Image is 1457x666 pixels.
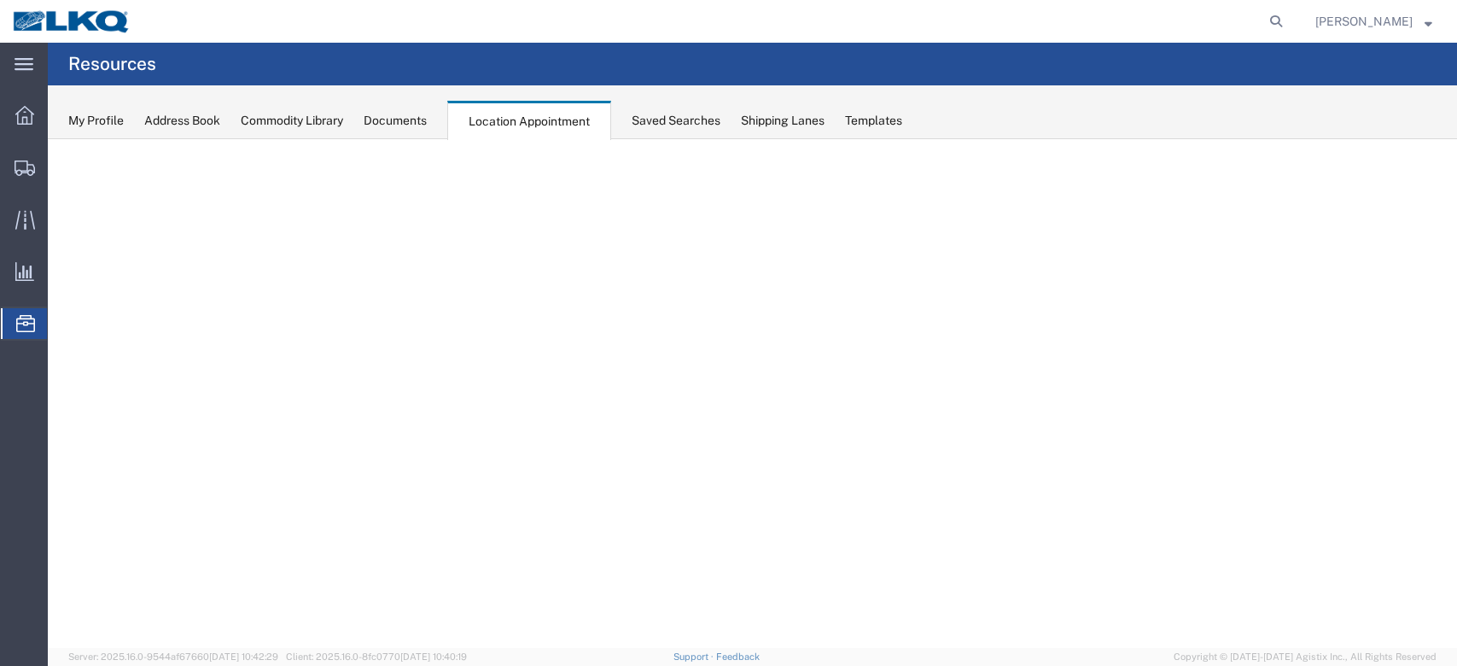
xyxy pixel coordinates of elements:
span: Server: 2025.16.0-9544af67660 [68,651,278,662]
span: [DATE] 10:40:19 [400,651,467,662]
div: Templates [845,112,902,130]
div: Address Book [144,112,220,130]
span: Client: 2025.16.0-8fc0770 [286,651,467,662]
span: [DATE] 10:42:29 [209,651,278,662]
div: Location Appointment [447,101,611,140]
a: Support [673,651,716,662]
span: Christopher Sanchez [1315,12,1413,31]
div: Documents [364,112,427,130]
span: Copyright © [DATE]-[DATE] Agistix Inc., All Rights Reserved [1174,650,1437,664]
div: Saved Searches [632,112,720,130]
a: Feedback [716,651,760,662]
button: [PERSON_NAME] [1314,11,1433,32]
img: logo [12,9,131,34]
div: Shipping Lanes [741,112,825,130]
h4: Resources [68,43,156,85]
iframe: FS Legacy Container [48,139,1457,648]
div: My Profile [68,112,124,130]
div: Commodity Library [241,112,343,130]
